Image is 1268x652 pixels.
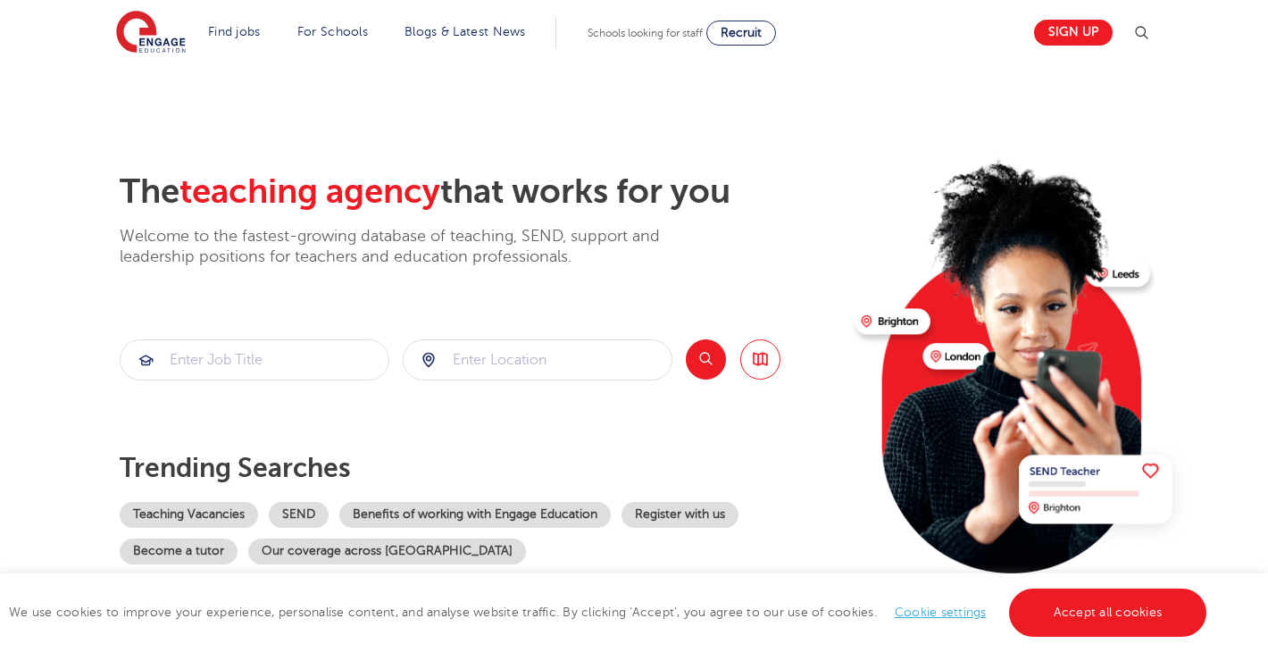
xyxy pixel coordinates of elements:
[706,21,776,46] a: Recruit
[120,502,258,528] a: Teaching Vacancies
[121,340,388,380] input: Submit
[1009,589,1207,637] a: Accept all cookies
[403,339,672,380] div: Submit
[1034,20,1113,46] a: Sign up
[297,25,368,38] a: For Schools
[621,502,738,528] a: Register with us
[686,339,726,380] button: Search
[120,339,389,380] div: Submit
[721,26,762,39] span: Recruit
[120,171,840,213] h2: The that works for you
[179,172,440,211] span: teaching agency
[120,539,238,564] a: Become a tutor
[208,25,261,38] a: Find jobs
[120,226,709,268] p: Welcome to the fastest-growing database of teaching, SEND, support and leadership positions for t...
[120,452,840,484] p: Trending searches
[116,11,186,55] img: Engage Education
[895,606,987,619] a: Cookie settings
[9,606,1211,619] span: We use cookies to improve your experience, personalise content, and analyse website traffic. By c...
[404,340,672,380] input: Submit
[588,27,703,39] span: Schools looking for staff
[339,502,611,528] a: Benefits of working with Engage Education
[405,25,526,38] a: Blogs & Latest News
[248,539,526,564] a: Our coverage across [GEOGRAPHIC_DATA]
[269,502,329,528] a: SEND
